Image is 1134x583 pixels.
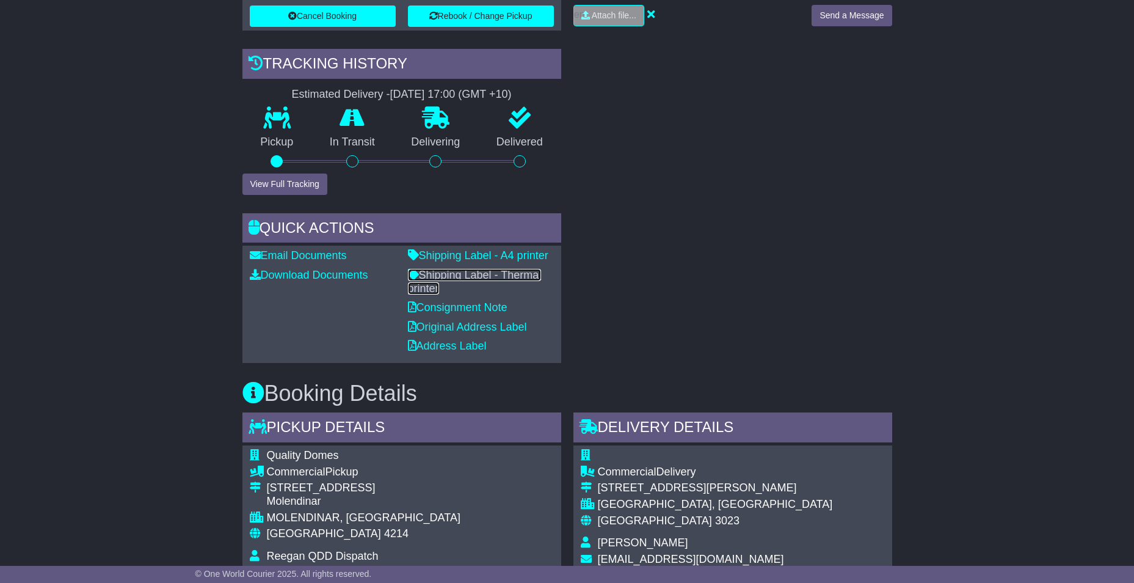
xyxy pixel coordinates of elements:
a: Shipping Label - A4 printer [408,249,548,262]
a: Address Label [408,340,487,352]
span: [GEOGRAPHIC_DATA] [267,527,381,540]
span: [GEOGRAPHIC_DATA] [598,515,712,527]
div: [GEOGRAPHIC_DATA], [GEOGRAPHIC_DATA] [598,498,833,512]
div: Pickup Details [242,413,561,446]
a: Download Documents [250,269,368,281]
span: Reegan QDD Dispatch [267,550,379,562]
p: In Transit [311,136,393,149]
a: Consignment Note [408,301,507,313]
div: [DATE] 17:00 (GMT +10) [390,88,512,101]
span: [EMAIL_ADDRESS][DOMAIN_NAME] [598,553,784,565]
span: 3023 [715,515,740,527]
span: 4214 [384,527,409,540]
div: Estimated Delivery - [242,88,561,101]
div: Delivery Details [573,413,892,446]
button: View Full Tracking [242,174,327,195]
button: Cancel Booking [250,5,396,27]
div: [STREET_ADDRESS][PERSON_NAME] [598,482,833,495]
h3: Booking Details [242,381,892,406]
div: Quick Actions [242,213,561,246]
button: Send a Message [812,5,892,26]
button: Rebook / Change Pickup [408,5,554,27]
div: Tracking history [242,49,561,82]
div: Molendinar [267,495,460,508]
span: Commercial [267,466,325,478]
p: Delivering [393,136,479,149]
a: Email Documents [250,249,347,262]
p: Pickup [242,136,312,149]
div: [STREET_ADDRESS] [267,482,460,495]
span: © One World Courier 2025. All rights reserved. [195,569,372,579]
span: [PERSON_NAME] [598,537,688,549]
div: Pickup [267,466,460,479]
a: Original Address Label [408,321,527,333]
span: Commercial [598,466,656,478]
p: Delivered [478,136,561,149]
div: MOLENDINAR, [GEOGRAPHIC_DATA] [267,512,460,525]
div: Delivery [598,466,833,479]
a: Shipping Label - Thermal printer [408,269,542,295]
span: Quality Domes [267,449,339,461]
